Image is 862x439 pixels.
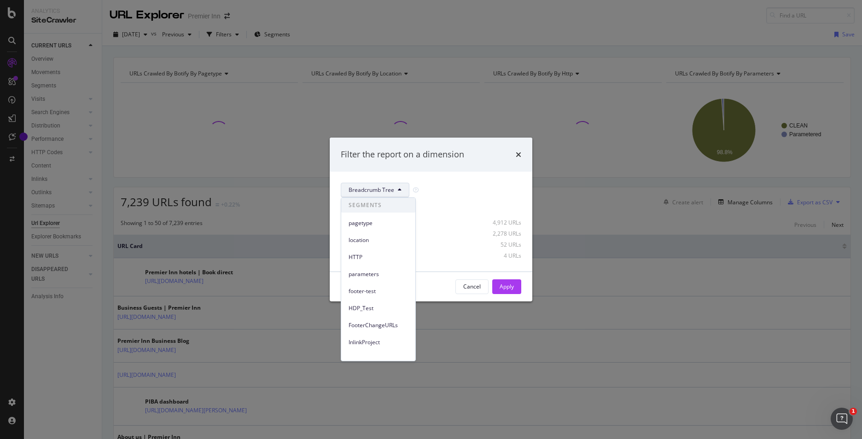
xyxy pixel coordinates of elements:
[463,283,481,290] div: Cancel
[349,304,408,312] span: HDP_Test
[349,186,394,194] span: Breadcrumb Tree
[476,241,521,248] div: 52 URLs
[349,321,408,329] span: FooterChangeURLs
[850,408,857,415] span: 1
[341,149,464,161] div: Filter the report on a dimension
[349,219,408,227] span: pagetype
[349,355,408,364] span: DLP_Redesign
[492,279,521,294] button: Apply
[831,408,853,430] iframe: Intercom live chat
[516,149,521,161] div: times
[476,230,521,237] div: 2,278 URLs
[349,287,408,295] span: footer-test
[500,283,514,290] div: Apply
[455,279,489,294] button: Cancel
[476,219,521,226] div: 4,912 URLs
[341,205,521,213] div: Select all data available
[341,183,409,197] button: Breadcrumb Tree
[341,198,415,213] span: SEGMENTS
[349,338,408,347] span: InlinkProject
[349,253,408,261] span: HTTP
[330,138,532,301] div: modal
[349,270,408,278] span: parameters
[476,252,521,260] div: 4 URLs
[349,236,408,244] span: location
